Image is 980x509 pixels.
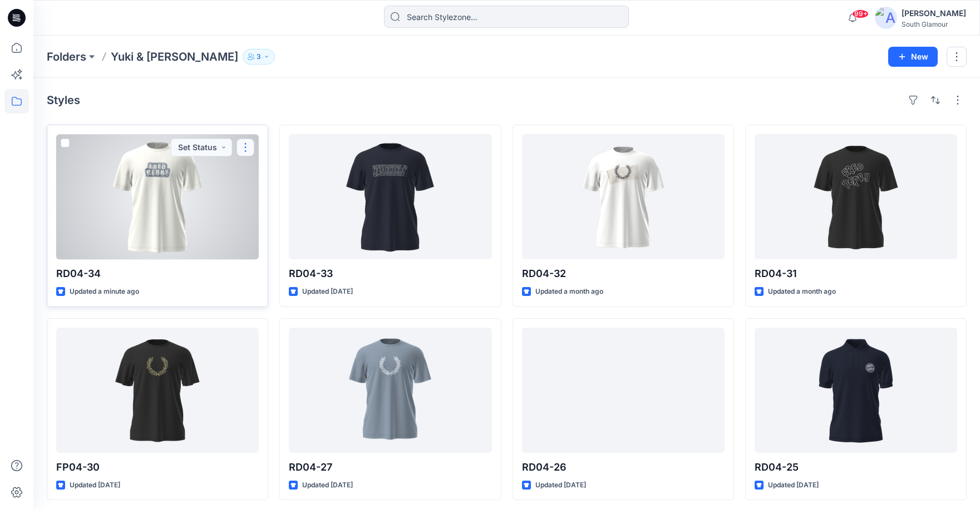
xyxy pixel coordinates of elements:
p: Yuki & [PERSON_NAME] [111,49,238,65]
p: RD04-25 [755,459,957,475]
p: RD04-32 [522,266,725,281]
a: RD04-34 [56,134,259,259]
p: RD04-33 [289,266,491,281]
p: RD04-34 [56,266,259,281]
p: Updated [DATE] [70,480,120,491]
p: Updated a month ago [768,286,836,298]
a: Folders [47,49,86,65]
p: Updated a month ago [535,286,603,298]
a: RD04-26 [522,328,725,453]
p: Updated [DATE] [768,480,819,491]
p: Updated [DATE] [302,480,353,491]
a: RD04-32 [522,134,725,259]
span: 99+ [852,9,869,18]
a: RD04-25 [755,328,957,453]
a: RD04-31 [755,134,957,259]
button: New [888,47,938,67]
p: Updated a minute ago [70,286,139,298]
p: Updated [DATE] [535,480,586,491]
p: 3 [257,51,261,63]
p: RD04-27 [289,459,491,475]
p: Updated [DATE] [302,286,353,298]
img: avatar [875,7,897,29]
a: FP04-30 [56,328,259,453]
p: RD04-26 [522,459,725,475]
a: RD04-33 [289,134,491,259]
div: South Glamour [902,20,966,28]
div: [PERSON_NAME] [902,7,966,20]
button: 3 [243,49,275,65]
input: Search Stylezone… [384,6,629,28]
a: RD04-27 [289,328,491,453]
h4: Styles [47,93,80,107]
p: RD04-31 [755,266,957,281]
p: FP04-30 [56,459,259,475]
